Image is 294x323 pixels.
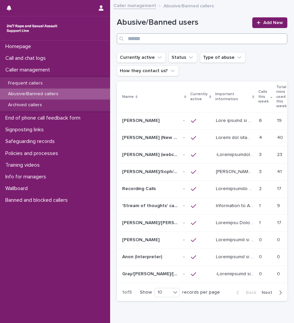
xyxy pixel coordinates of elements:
button: Next [259,290,287,296]
p: 19 [277,117,283,124]
p: Important Information: The purpose of this profile is to: 1. Support her to adhere to our 2 calls... [216,219,255,226]
p: - [183,236,186,243]
button: Status [169,52,197,63]
p: Anon (Interpreter) [122,253,164,260]
p: 0 [259,253,263,260]
p: Info for managers [3,174,51,180]
p: [PERSON_NAME]/[PERSON_NAME]/[PERSON_NAME] [122,219,179,226]
p: 0 [259,236,263,243]
p: - [183,168,186,175]
p: 2 [259,185,263,192]
p: 17 [277,185,283,192]
p: Information to Aid Identification: Due to the inappropriate use of the support line, this caller ... [216,236,255,243]
p: Banned and blocked callers [3,197,73,203]
p: Abusive/Banned callers [164,2,214,9]
p: 41 [277,168,283,175]
p: Information to Aid Identification He asks for an Urdu or Hindi interpreter. He often requests a f... [216,253,255,260]
p: 1 of 5 [117,284,137,301]
p: This caller is not able to call us any longer - see below Information to Aid Identification: She ... [216,117,255,124]
p: Alice/Soph/Alexis/Danni/Scarlet/Katy - Banned/Webchatter [122,168,179,175]
p: Reason for profile Support them to adhere to our 2 chats per week policy, they appear to be calli... [216,134,255,141]
button: Currently active [117,52,166,63]
button: Back [231,290,259,296]
p: -Information to aid identification This caller began accessing the service as Gray at the beginni... [216,270,255,277]
p: 4 [259,134,263,141]
p: Alice was raped by their partner last year and they're currently facing ongoing domestic abuse fr... [216,168,255,175]
p: - [183,202,186,209]
p: Caller management [3,67,55,73]
p: 0 [277,270,281,277]
button: How they contact us? [117,65,179,76]
p: - [183,151,186,158]
p: Name [122,93,134,101]
p: Recording Calls [122,185,157,192]
a: Caller management [113,1,156,9]
p: Identifiable Information This caller often calls during night time. She has often been known to s... [216,185,255,192]
h1: Abusive/Banned users [117,18,248,27]
p: Wallboard [3,185,33,192]
p: Safeguarding records [3,138,60,145]
p: Archived callers [3,102,47,108]
p: Calls this week [258,88,269,105]
p: Gray/Colin/Paul/Grey/Philip/Steve/anon/Nathan/Gavin/Brian/Ken [122,270,179,277]
p: 0 [277,236,281,243]
p: [PERSON_NAME] [122,117,161,124]
p: Information to Aid Identification This caller presents in a way that suggests they are in a strea... [216,202,255,209]
p: 9 [277,202,281,209]
img: rhQMoQhaT3yELyF149Cw [5,22,59,35]
p: Important information [215,91,251,103]
span: Add New [263,20,283,25]
p: - [183,253,186,260]
a: Add New [252,17,287,28]
p: Signposting links [3,127,49,133]
p: 17 [277,219,283,226]
p: records per page [182,290,220,295]
p: [PERSON_NAME] [122,236,161,243]
p: Abusive/Banned callers [3,91,64,97]
p: 3 [259,168,263,175]
p: - [183,117,186,124]
p: - [183,134,186,141]
div: 10 [155,289,171,296]
p: Call and chat logs [3,55,51,61]
p: 23 [277,151,284,158]
p: 1 [259,202,262,209]
span: Back [242,290,256,295]
p: 1 [259,219,262,226]
p: 'Stream of thoughts' caller/webchat user [122,202,179,209]
p: [PERSON_NAME] (New caller) [122,134,179,141]
p: -Identification This user was contacting us for at least 6 months. On some occasions he has conta... [216,151,255,158]
p: - [183,219,186,226]
p: Frequent callers [3,80,48,86]
p: Currently active [190,91,208,103]
input: Search [117,33,287,44]
p: Training videos [3,162,45,168]
p: Policies and processes [3,150,63,157]
button: Type of abuse [200,52,246,63]
p: End of phone call feedback form [3,115,86,121]
p: 0 [259,270,263,277]
p: Show [140,290,152,295]
p: 40 [277,134,284,141]
span: Next [262,290,276,295]
p: [PERSON_NAME] (webchat) [122,151,179,158]
p: 6 [259,117,263,124]
p: 0 [277,253,281,260]
p: 3 [259,151,263,158]
p: Total mins used this week [276,84,287,110]
p: - [183,270,186,277]
p: Homepage [3,43,36,50]
p: - [183,185,186,192]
